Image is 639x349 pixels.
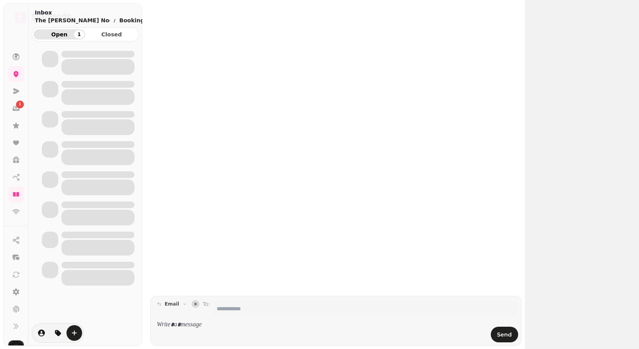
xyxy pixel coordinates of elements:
[86,29,138,40] button: Closed
[192,300,199,308] button: collapse
[92,32,131,37] span: Closed
[119,16,154,24] button: Bookings
[497,332,512,337] span: Send
[491,327,518,342] button: Send
[154,299,190,309] button: email
[50,325,66,341] button: tag-thread
[35,9,154,16] h2: Inbox
[66,325,82,341] button: create-convo
[203,300,210,316] label: To:
[35,16,110,24] p: The [PERSON_NAME] Nook
[74,30,84,39] div: 1
[19,102,21,107] span: 1
[34,29,85,40] button: Open1
[8,101,24,116] a: 1
[35,16,154,24] nav: breadcrumb
[40,32,79,37] span: Open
